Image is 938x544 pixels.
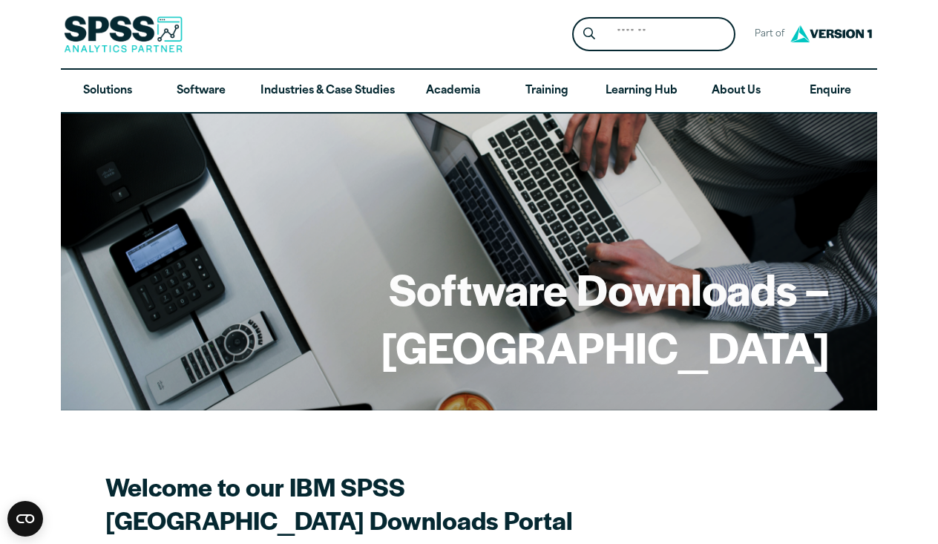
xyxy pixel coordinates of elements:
[787,20,876,47] img: Version1 Logo
[407,70,500,113] a: Academia
[61,70,877,113] nav: Desktop version of site main menu
[784,70,877,113] a: Enquire
[108,260,830,375] h1: Software Downloads – [GEOGRAPHIC_DATA]
[689,70,783,113] a: About Us
[576,21,603,48] button: Search magnifying glass icon
[747,24,787,45] span: Part of
[7,501,43,537] button: Open CMP widget
[572,17,735,52] form: Site Header Search Form
[583,27,595,40] svg: Search magnifying glass icon
[154,70,248,113] a: Software
[61,70,154,113] a: Solutions
[64,16,183,53] img: SPSS Analytics Partner
[249,70,407,113] a: Industries & Case Studies
[594,70,689,113] a: Learning Hub
[105,470,625,537] h2: Welcome to our IBM SPSS [GEOGRAPHIC_DATA] Downloads Portal
[500,70,594,113] a: Training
